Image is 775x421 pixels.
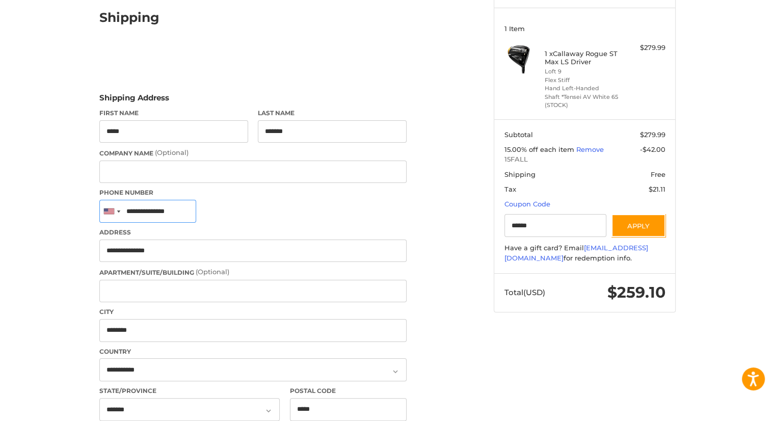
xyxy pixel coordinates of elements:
span: $21.11 [649,185,665,193]
li: Flex Stiff [545,76,623,85]
div: $279.99 [625,43,665,53]
li: Hand Left-Handed [545,84,623,93]
h3: 1 Item [504,24,665,33]
h2: Shipping [99,10,159,25]
span: Subtotal [504,130,533,139]
a: Remove [576,145,604,153]
label: Address [99,228,407,237]
label: Last Name [258,109,407,118]
span: $279.99 [640,130,665,139]
span: Tax [504,185,516,193]
span: 15.00% off each item [504,145,576,153]
legend: Shipping Address [99,92,169,109]
div: United States: +1 [100,200,123,222]
span: -$42.00 [640,145,665,153]
label: Phone Number [99,188,407,197]
button: Apply [611,214,665,237]
a: [EMAIL_ADDRESS][DOMAIN_NAME] [504,244,648,262]
span: Total (USD) [504,287,545,297]
label: Postal Code [290,386,407,396]
small: (Optional) [155,148,189,156]
label: City [99,307,407,317]
label: State/Province [99,386,280,396]
a: Coupon Code [504,200,550,208]
div: Have a gift card? Email for redemption info. [504,243,665,263]
label: Company Name [99,148,407,158]
span: 15FALL [504,154,665,165]
span: Shipping [504,170,536,178]
label: Country [99,347,407,356]
label: First Name [99,109,248,118]
small: (Optional) [196,268,229,276]
li: Shaft *Tensei AV White 65 (STOCK) [545,93,623,110]
input: Gift Certificate or Coupon Code [504,214,607,237]
span: $259.10 [607,283,665,302]
li: Loft 9 [545,67,623,76]
h4: 1 x Callaway Rogue ST Max LS Driver [545,49,623,66]
label: Apartment/Suite/Building [99,267,407,277]
span: Free [651,170,665,178]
